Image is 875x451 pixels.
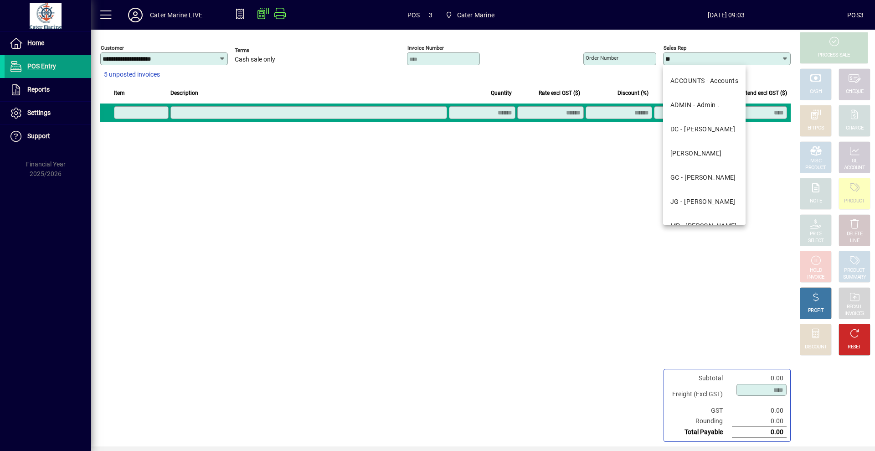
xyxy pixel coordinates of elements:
div: INVOICES [844,311,864,317]
div: ACCOUNTS - Accounts [670,76,738,86]
div: HOLD [810,267,822,274]
td: Freight (Excl GST) [668,384,732,405]
span: POS Entry [27,62,56,70]
mat-label: Customer [101,45,124,51]
div: JG - [PERSON_NAME] [670,197,736,207]
div: EFTPOS [808,125,824,132]
span: Quantity [491,88,512,98]
div: SUMMARY [843,274,866,281]
div: PRICE [810,231,822,238]
mat-option: MP - Margaret Pierce [663,214,746,238]
div: NOTE [810,198,822,205]
span: Rate excl GST ($) [539,88,580,98]
td: 0.00 [732,427,787,438]
td: 0.00 [732,373,787,384]
span: Home [27,39,44,47]
button: Profile [121,7,150,23]
div: [PERSON_NAME] [670,149,722,158]
a: Settings [5,102,91,124]
div: ADMIN - Admin . [670,100,720,110]
div: CASH [810,88,822,95]
td: Rounding [668,416,732,427]
span: Cater Marine [457,8,494,22]
span: Item [114,88,125,98]
a: Support [5,125,91,148]
span: Terms [235,47,289,53]
a: Home [5,32,91,55]
td: Total Payable [668,427,732,438]
div: DELETE [847,231,862,238]
div: RECALL [847,304,863,311]
div: MP - [PERSON_NAME] [670,221,737,231]
div: DC - [PERSON_NAME] [670,124,736,134]
div: Cater Marine LIVE [150,8,202,22]
span: Settings [27,109,51,116]
div: GC - [PERSON_NAME] [670,173,736,182]
div: RESET [848,344,861,351]
div: ACCOUNT [844,165,865,171]
span: 5 unposted invoices [104,70,160,79]
div: PROFIT [808,307,824,314]
td: Subtotal [668,373,732,384]
mat-option: ACCOUNTS - Accounts [663,69,746,93]
div: PRODUCT [844,198,865,205]
span: Discount (%) [618,88,649,98]
mat-option: DC - Dan Cleaver [663,117,746,141]
div: PRODUCT [844,267,865,274]
div: GL [852,158,858,165]
div: MISC [810,158,821,165]
a: Reports [5,78,91,101]
div: PROCESS SALE [818,52,850,59]
div: CHEQUE [846,88,863,95]
mat-label: Order number [586,55,618,61]
div: DISCOUNT [805,344,827,351]
span: Extend excl GST ($) [740,88,787,98]
mat-label: Invoice number [407,45,444,51]
div: CHARGE [846,125,864,132]
span: POS [407,8,420,22]
span: Description [170,88,198,98]
div: LINE [850,238,859,244]
mat-label: Sales rep [664,45,686,51]
span: Cater Marine [442,7,498,23]
mat-option: GC - Gerard Cantin [663,166,746,190]
mat-option: JG - John Giles [663,190,746,214]
span: 3 [429,8,432,22]
span: Support [27,132,50,140]
div: INVOICE [807,274,824,281]
div: PRODUCT [805,165,826,171]
mat-option: DEB - Debbie McQuarters [663,141,746,166]
span: [DATE] 09:03 [605,8,847,22]
span: Reports [27,86,50,93]
div: POS3 [847,8,864,22]
button: 5 unposted invoices [100,67,164,83]
span: Cash sale only [235,56,275,63]
td: 0.00 [732,416,787,427]
td: GST [668,405,732,416]
td: 0.00 [732,405,787,416]
div: SELECT [808,238,824,244]
mat-option: ADMIN - Admin . [663,93,746,117]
